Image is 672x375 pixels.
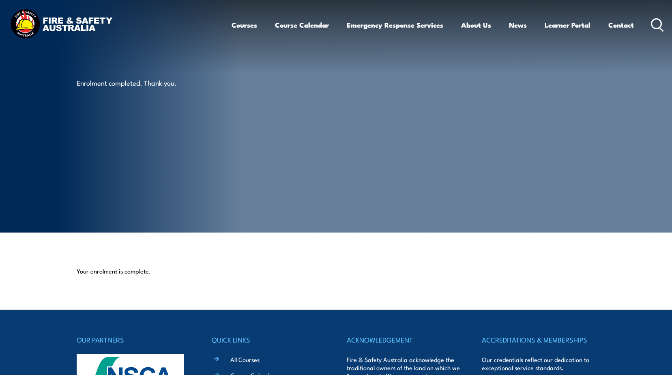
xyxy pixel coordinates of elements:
[212,334,325,345] h4: QUICK LINKS
[461,14,491,36] a: About Us
[608,14,634,36] a: Contact
[232,14,257,36] a: Courses
[275,14,329,36] a: Course Calendar
[509,14,527,36] a: News
[482,334,595,345] h4: ACCREDITATIONS & MEMBERSHIPS
[347,14,443,36] a: Emergency Response Services
[77,267,596,275] p: Your enrolment is complete.
[482,356,595,372] p: Our credentials reflect our dedication to exceptional service standards.
[230,355,260,364] a: All Courses
[77,78,225,87] p: Enrolment completed. Thank you.
[347,334,460,345] h4: ACKNOWLEDGEMENT
[545,14,590,36] a: Learner Portal
[77,334,190,345] h4: OUR PARTNERS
